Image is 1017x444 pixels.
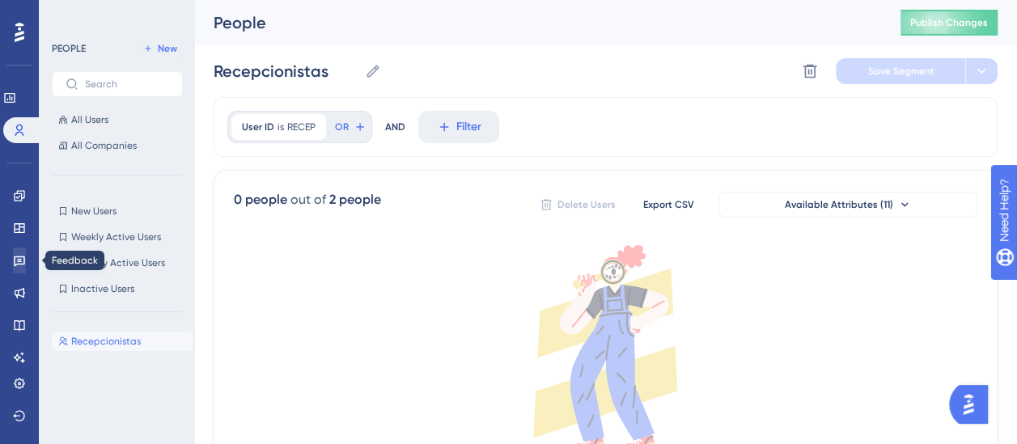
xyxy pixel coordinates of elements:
[158,42,177,55] span: New
[456,117,481,137] span: Filter
[52,279,183,298] button: Inactive Users
[234,190,287,209] div: 0 people
[290,190,326,209] div: out of
[71,256,165,269] span: Monthly Active Users
[329,190,381,209] div: 2 people
[910,16,988,29] span: Publish Changes
[52,253,183,273] button: Monthly Active Users
[278,121,284,133] span: is
[214,11,860,34] div: People
[71,335,141,348] span: Recepcionistas
[785,198,893,211] span: Available Attributes (11)
[242,121,274,133] span: User ID
[52,227,183,247] button: Weekly Active Users
[333,114,368,140] button: OR
[537,192,618,218] button: Delete Users
[335,121,349,133] span: OR
[287,121,316,133] span: RECEP
[628,192,709,218] button: Export CSV
[949,380,998,429] iframe: UserGuiding AI Assistant Launcher
[900,10,998,36] button: Publish Changes
[643,198,694,211] span: Export CSV
[836,58,965,84] button: Save Segment
[71,282,134,295] span: Inactive Users
[71,230,161,243] span: Weekly Active Users
[38,4,101,23] span: Need Help?
[214,60,358,82] input: Segment Name
[138,39,183,58] button: New
[868,65,934,78] span: Save Segment
[52,332,193,351] button: Recepcionistas
[71,139,137,152] span: All Companies
[557,198,616,211] span: Delete Users
[71,205,117,218] span: New Users
[52,110,183,129] button: All Users
[418,111,499,143] button: Filter
[71,113,108,126] span: All Users
[85,78,169,90] input: Search
[52,42,86,55] div: PEOPLE
[52,201,183,221] button: New Users
[385,111,405,143] div: AND
[718,192,977,218] button: Available Attributes (11)
[52,136,183,155] button: All Companies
